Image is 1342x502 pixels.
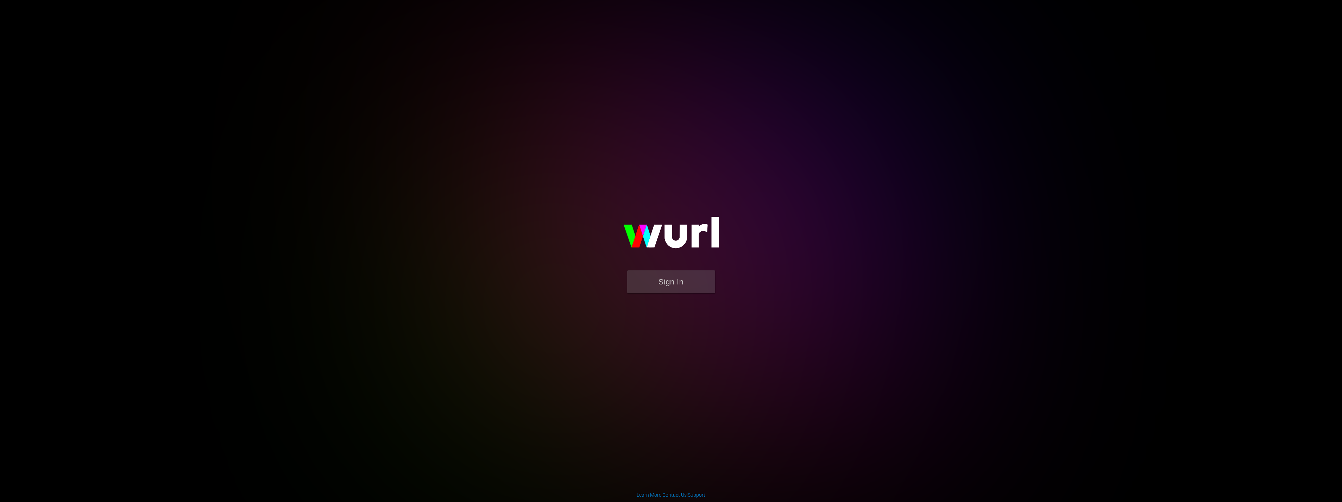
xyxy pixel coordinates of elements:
a: Learn More [637,492,661,498]
a: Support [688,492,705,498]
a: Contact Us [662,492,687,498]
button: Sign In [627,270,715,293]
div: | | [637,491,705,498]
img: wurl-logo-on-black-223613ac3d8ba8fe6dc639794a292ebdb59501304c7dfd60c99c58986ef67473.svg [601,202,742,270]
